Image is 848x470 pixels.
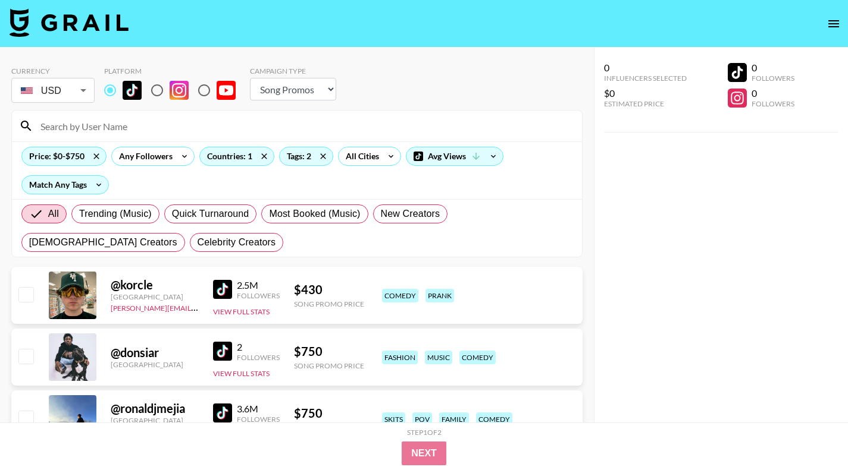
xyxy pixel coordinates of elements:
[111,416,199,425] div: [GEOGRAPHIC_DATA]
[752,87,794,99] div: 0
[604,99,687,108] div: Estimated Price
[123,81,142,100] img: TikTok
[213,403,232,422] img: TikTok
[111,401,199,416] div: @ ronaldjmejia
[111,301,287,313] a: [PERSON_NAME][EMAIL_ADDRESS][DOMAIN_NAME]
[22,147,106,165] div: Price: $0-$750
[112,147,175,165] div: Any Followers
[111,292,199,301] div: [GEOGRAPHIC_DATA]
[425,351,452,364] div: music
[48,207,59,221] span: All
[476,412,512,426] div: comedy
[237,403,280,415] div: 3.6M
[339,147,381,165] div: All Cities
[237,353,280,362] div: Followers
[213,280,232,299] img: TikTok
[752,62,794,74] div: 0
[11,67,95,75] div: Currency
[294,344,364,359] div: $ 750
[604,74,687,83] div: Influencers Selected
[33,116,575,135] input: Search by User Name
[237,279,280,291] div: 2.5M
[250,67,336,75] div: Campaign Type
[200,147,274,165] div: Countries: 1
[382,412,405,426] div: skits
[269,207,360,221] span: Most Booked (Music)
[381,207,440,221] span: New Creators
[280,147,333,165] div: Tags: 2
[604,62,687,74] div: 0
[170,81,189,100] img: Instagram
[79,207,152,221] span: Trending (Music)
[10,8,129,37] img: Grail Talent
[172,207,249,221] span: Quick Turnaround
[412,412,432,426] div: pov
[237,415,280,424] div: Followers
[198,235,276,250] span: Celebrity Creators
[294,299,364,308] div: Song Promo Price
[425,289,454,302] div: prank
[406,147,503,165] div: Avg Views
[294,361,364,370] div: Song Promo Price
[752,74,794,83] div: Followers
[213,369,270,378] button: View Full Stats
[439,412,469,426] div: family
[213,342,232,361] img: TikTok
[237,341,280,353] div: 2
[822,12,846,36] button: open drawer
[294,406,364,421] div: $ 750
[788,411,834,456] iframe: Drift Widget Chat Controller
[29,235,177,250] span: [DEMOGRAPHIC_DATA] Creators
[294,282,364,297] div: $ 430
[604,87,687,99] div: $0
[213,307,270,316] button: View Full Stats
[14,80,92,101] div: USD
[217,81,236,100] img: YouTube
[111,360,199,369] div: [GEOGRAPHIC_DATA]
[111,277,199,292] div: @ korcle
[382,289,418,302] div: comedy
[111,345,199,360] div: @ donsiar
[22,176,108,194] div: Match Any Tags
[752,99,794,108] div: Followers
[459,351,496,364] div: comedy
[402,441,446,465] button: Next
[407,428,442,437] div: Step 1 of 2
[237,291,280,300] div: Followers
[382,351,418,364] div: fashion
[104,67,245,75] div: Platform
